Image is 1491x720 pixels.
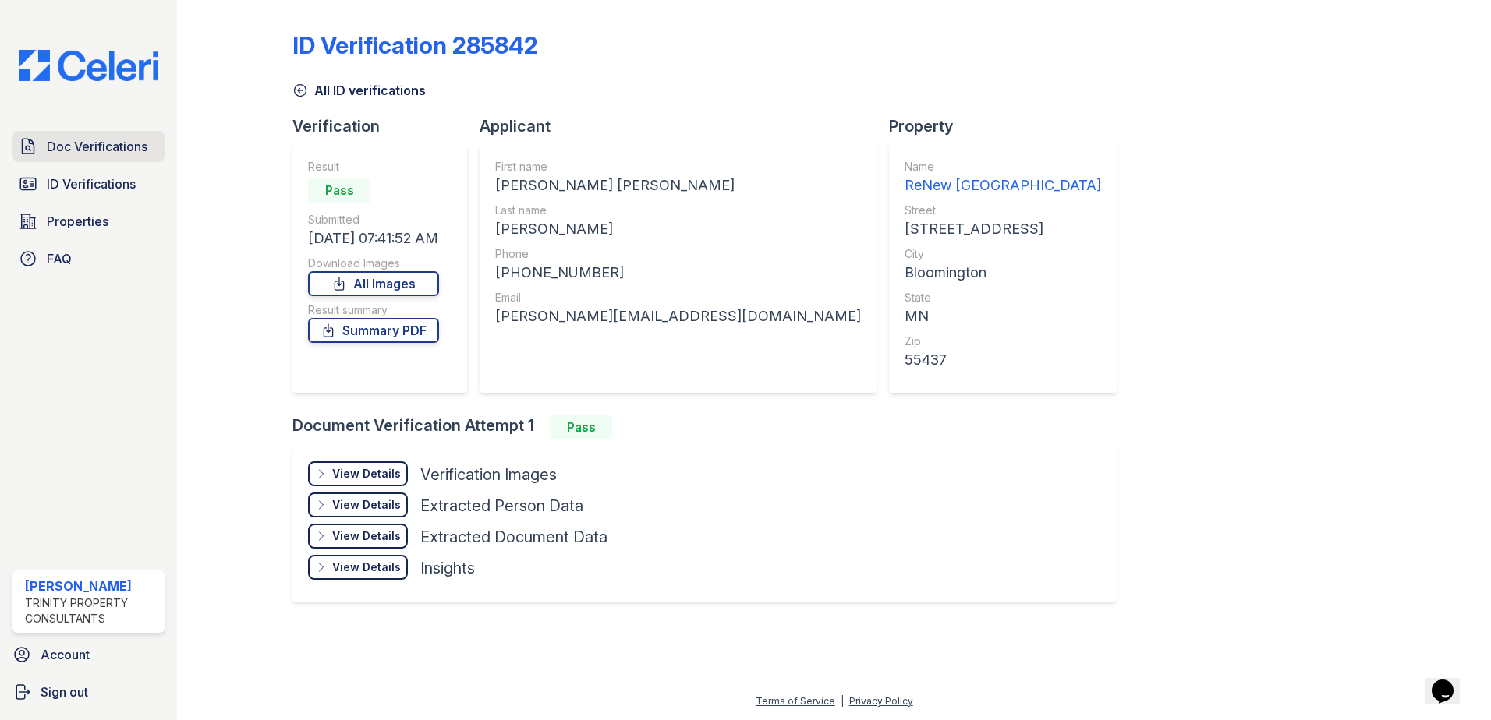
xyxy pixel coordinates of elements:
[905,159,1101,196] a: Name ReNew [GEOGRAPHIC_DATA]
[495,305,861,327] div: [PERSON_NAME][EMAIL_ADDRESS][DOMAIN_NAME]
[905,334,1101,349] div: Zip
[332,559,401,575] div: View Details
[495,262,861,284] div: [PHONE_NUMBER]
[12,168,165,199] a: ID Verifications
[332,528,401,544] div: View Details
[12,206,165,237] a: Properties
[495,175,861,196] div: [PERSON_NAME] [PERSON_NAME]
[905,203,1101,218] div: Street
[292,115,480,137] div: Verification
[41,683,88,701] span: Sign out
[308,228,439,249] div: [DATE] 07:41:52 AM
[308,212,439,228] div: Submitted
[47,137,147,156] span: Doc Verifications
[47,212,108,231] span: Properties
[41,645,90,664] span: Account
[420,526,607,548] div: Extracted Document Data
[550,415,612,439] div: Pass
[25,577,158,595] div: [PERSON_NAME]
[905,175,1101,196] div: ReNew [GEOGRAPHIC_DATA]
[308,159,439,175] div: Result
[292,415,1129,439] div: Document Verification Attempt 1
[47,175,136,193] span: ID Verifications
[6,50,171,81] img: CE_Logo_Blue-a8612792a0a2168367f1c8372b55b34899dd931a85d93a1a3d3e32e68fde9ad4.png
[420,464,557,485] div: Verification Images
[905,218,1101,240] div: [STREET_ADDRESS]
[420,557,475,579] div: Insights
[332,466,401,482] div: View Details
[12,131,165,162] a: Doc Verifications
[905,290,1101,305] div: State
[420,495,583,517] div: Extracted Person Data
[841,695,844,707] div: |
[889,115,1129,137] div: Property
[905,159,1101,175] div: Name
[495,290,861,305] div: Email
[849,695,913,707] a: Privacy Policy
[308,318,439,343] a: Summary PDF
[495,246,861,262] div: Phone
[6,676,171,708] a: Sign out
[905,262,1101,284] div: Bloomington
[47,249,72,268] span: FAQ
[905,246,1101,262] div: City
[495,218,861,240] div: [PERSON_NAME]
[308,256,439,271] div: Download Images
[495,203,861,218] div: Last name
[308,302,439,318] div: Result summary
[905,349,1101,371] div: 55437
[308,178,370,203] div: Pass
[905,305,1101,327] div: MN
[332,497,401,513] div: View Details
[12,243,165,274] a: FAQ
[1425,658,1475,704] iframe: chat widget
[292,81,426,100] a: All ID verifications
[6,639,171,670] a: Account
[25,595,158,626] div: Trinity Property Consultants
[756,695,835,707] a: Terms of Service
[480,115,889,137] div: Applicant
[495,159,861,175] div: First name
[292,31,538,59] div: ID Verification 285842
[308,271,439,296] a: All Images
